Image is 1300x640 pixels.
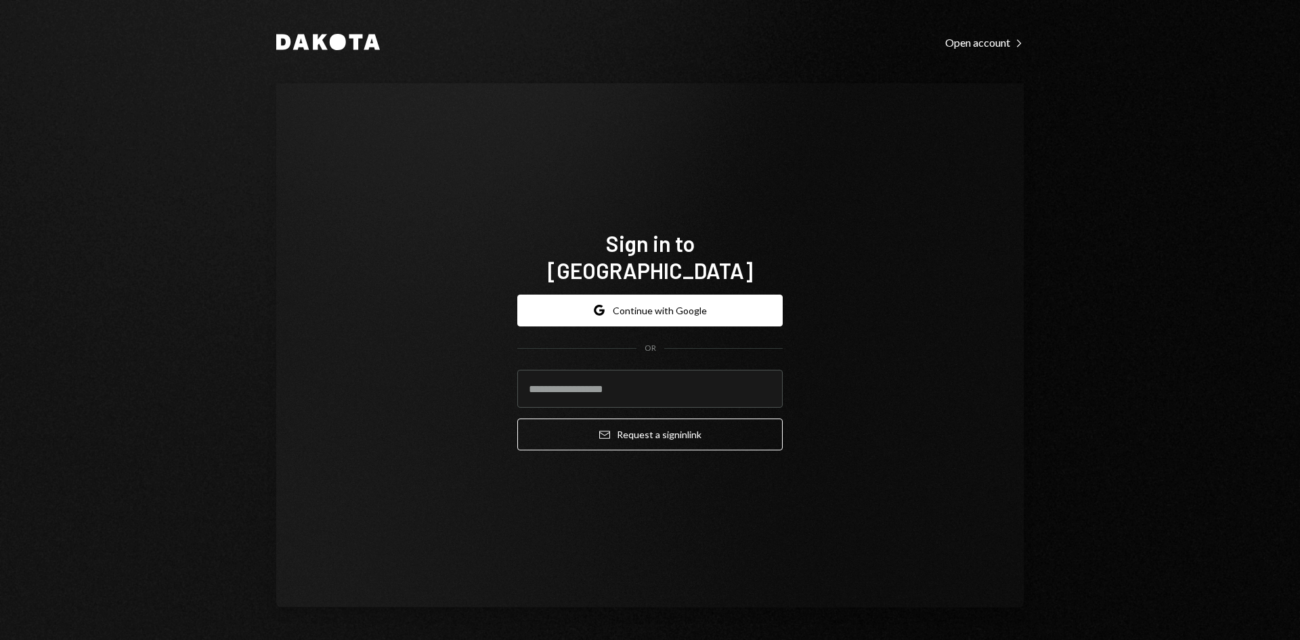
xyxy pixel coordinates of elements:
div: OR [645,343,656,354]
button: Request a signinlink [517,419,783,450]
a: Open account [945,35,1024,49]
div: Open account [945,36,1024,49]
h1: Sign in to [GEOGRAPHIC_DATA] [517,230,783,284]
button: Continue with Google [517,295,783,326]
